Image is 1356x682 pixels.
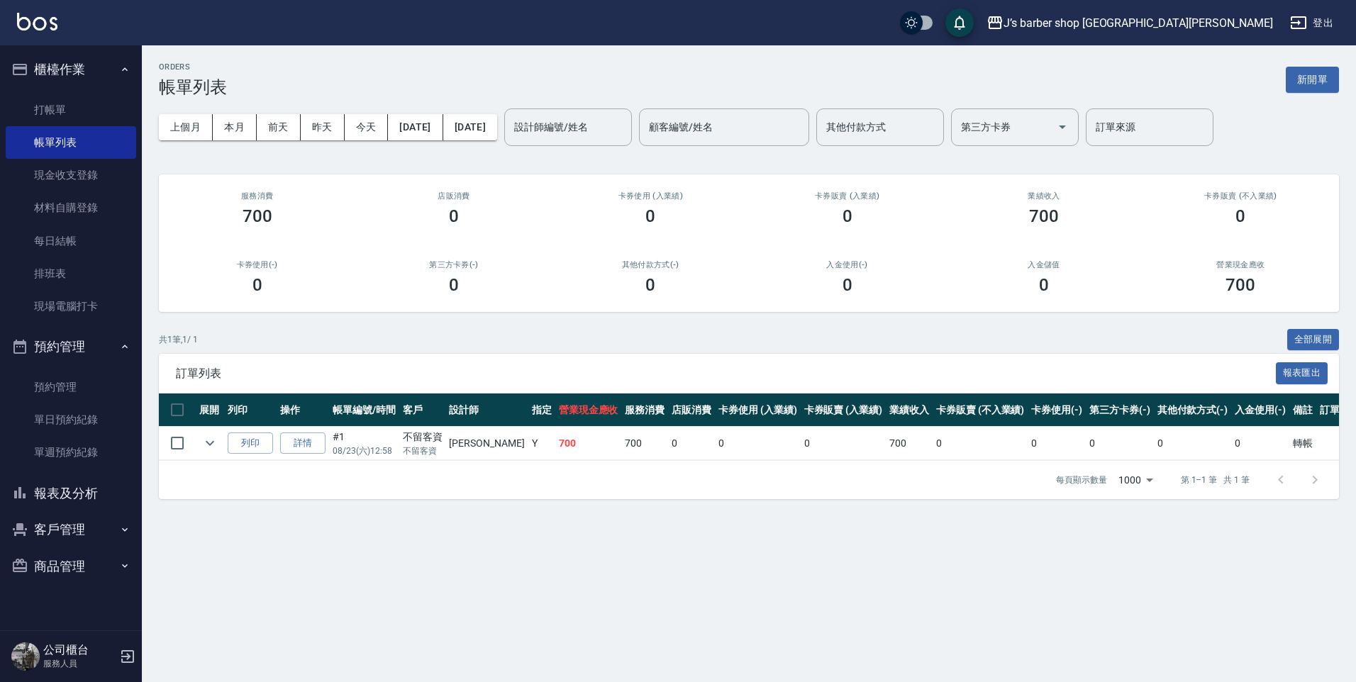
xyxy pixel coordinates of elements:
button: save [945,9,974,37]
h3: 0 [843,275,852,295]
h2: ORDERS [159,62,227,72]
td: 700 [555,427,622,460]
th: 卡券使用 (入業績) [715,393,801,427]
h2: 第三方卡券(-) [372,260,535,269]
h3: 700 [1226,275,1255,295]
a: 排班表 [6,257,136,290]
div: 不留客資 [403,430,443,445]
a: 帳單列表 [6,126,136,159]
h3: 0 [645,275,655,295]
a: 預約管理 [6,371,136,403]
h3: 帳單列表 [159,77,227,97]
a: 單日預約紀錄 [6,403,136,436]
h3: 0 [449,275,459,295]
th: 操作 [277,393,329,427]
h2: 卡券使用(-) [176,260,338,269]
a: 現金收支登錄 [6,159,136,191]
th: 列印 [224,393,277,427]
div: J’s barber shop [GEOGRAPHIC_DATA][PERSON_NAME] [1004,14,1273,32]
p: 服務人員 [43,657,116,670]
button: 前天 [257,114,301,140]
button: 登出 [1284,10,1339,36]
button: 新開單 [1286,67,1339,93]
td: 0 [1154,427,1232,460]
button: 櫃檯作業 [6,51,136,88]
td: 0 [1028,427,1086,460]
button: J’s barber shop [GEOGRAPHIC_DATA][PERSON_NAME] [981,9,1279,38]
p: 08/23 (六) 12:58 [333,445,396,457]
h2: 入金使用(-) [766,260,928,269]
button: 報表匯出 [1276,362,1328,384]
a: 每日結帳 [6,225,136,257]
button: 列印 [228,432,273,454]
td: 0 [1086,427,1154,460]
a: 新開單 [1286,72,1339,86]
button: 預約管理 [6,328,136,365]
button: Open [1051,116,1074,138]
td: 轉帳 [1289,427,1316,460]
th: 指定 [528,393,555,427]
p: 第 1–1 筆 共 1 筆 [1181,474,1250,486]
h3: 0 [843,206,852,226]
button: [DATE] [443,114,497,140]
button: 本月 [213,114,257,140]
a: 詳情 [280,432,326,454]
th: 帳單編號/時間 [329,393,399,427]
th: 設計師 [445,393,528,427]
h3: 0 [645,206,655,226]
td: 0 [715,427,801,460]
button: 今天 [345,114,389,140]
h2: 店販消費 [372,191,535,201]
p: 不留客資 [403,445,443,457]
h2: 營業現金應收 [1160,260,1322,269]
h3: 700 [243,206,272,226]
h3: 服務消費 [176,191,338,201]
th: 展開 [196,393,224,427]
h2: 卡券販賣 (入業績) [766,191,928,201]
h2: 其他付款方式(-) [569,260,732,269]
h3: 0 [449,206,459,226]
td: 700 [886,427,933,460]
td: 0 [1231,427,1289,460]
th: 卡券販賣 (不入業績) [933,393,1028,427]
a: 單週預約紀錄 [6,436,136,469]
th: 服務消費 [621,393,668,427]
th: 營業現金應收 [555,393,622,427]
span: 訂單列表 [176,367,1276,381]
th: 業績收入 [886,393,933,427]
button: 昨天 [301,114,345,140]
td: #1 [329,427,399,460]
img: Person [11,642,40,671]
h2: 卡券使用 (入業績) [569,191,732,201]
th: 備註 [1289,393,1316,427]
h3: 0 [1039,275,1049,295]
a: 打帳單 [6,94,136,126]
button: 商品管理 [6,548,136,585]
td: [PERSON_NAME] [445,427,528,460]
h3: 700 [1029,206,1059,226]
th: 店販消費 [668,393,715,427]
td: 0 [801,427,887,460]
button: expand row [199,432,221,454]
button: 全部展開 [1287,329,1340,351]
h2: 業績收入 [962,191,1125,201]
div: 1000 [1113,461,1158,499]
button: 報表及分析 [6,475,136,512]
h2: 入金儲值 [962,260,1125,269]
a: 現場電腦打卡 [6,290,136,323]
th: 其他付款方式(-) [1154,393,1232,427]
p: 每頁顯示數量 [1056,474,1107,486]
td: 0 [933,427,1028,460]
th: 卡券販賣 (入業績) [801,393,887,427]
h3: 0 [1235,206,1245,226]
img: Logo [17,13,57,30]
h3: 0 [252,275,262,295]
td: 700 [621,427,668,460]
p: 共 1 筆, 1 / 1 [159,333,198,346]
a: 材料自購登錄 [6,191,136,224]
th: 第三方卡券(-) [1086,393,1154,427]
h5: 公司櫃台 [43,643,116,657]
button: 客戶管理 [6,511,136,548]
th: 客戶 [399,393,446,427]
a: 報表匯出 [1276,366,1328,379]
